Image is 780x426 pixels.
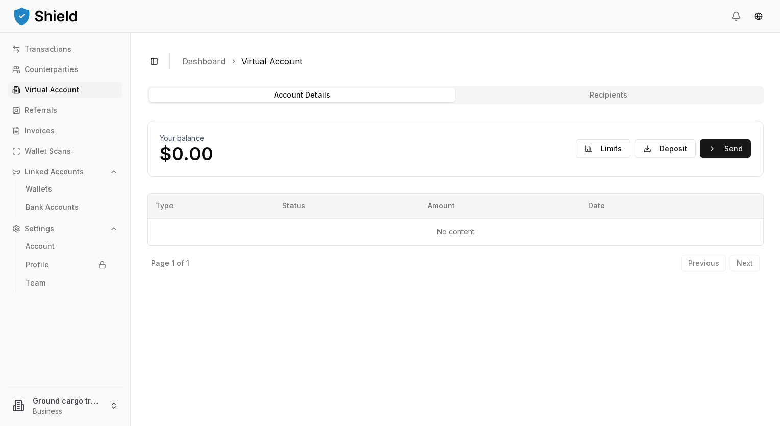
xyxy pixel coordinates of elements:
th: Type [148,194,274,218]
nav: breadcrumb [182,55,755,67]
button: Send [700,139,751,158]
button: Limits [576,139,630,158]
button: Account Details [149,88,455,102]
a: Referrals [8,102,122,119]
a: Virtual Account [241,55,302,67]
p: Referrals [25,107,57,114]
p: Team [26,279,45,287]
p: Page [151,259,169,267]
p: Business [33,406,102,416]
a: Wallet Scans [8,143,122,159]
p: Account [26,243,55,250]
p: Linked Accounts [25,168,84,175]
th: Status [274,194,420,218]
p: Settings [25,225,54,232]
button: Ground cargo transportation IncBusiness [4,389,126,422]
p: 1 [172,259,175,267]
p: $0.00 [160,144,213,164]
p: Transactions [25,45,71,53]
p: of [177,259,184,267]
p: Bank Accounts [26,204,79,211]
p: Virtual Account [25,86,79,93]
a: Profile [21,256,110,273]
p: 1 [186,259,189,267]
p: Wallets [26,185,52,193]
button: Recipients [455,88,762,102]
p: Invoices [25,127,55,134]
a: Counterparties [8,61,122,78]
a: Account [21,238,110,254]
a: Dashboard [182,55,225,67]
a: Wallets [21,181,110,197]
p: Ground cargo transportation Inc [33,395,102,406]
button: Linked Accounts [8,163,122,180]
p: Counterparties [25,66,78,73]
a: Team [21,275,110,291]
p: No content [156,227,755,237]
a: Bank Accounts [21,199,110,216]
button: Settings [8,221,122,237]
p: Wallet Scans [25,148,71,155]
a: Invoices [8,123,122,139]
button: Deposit [635,139,696,158]
img: ShieldPay Logo [12,6,79,26]
p: Profile [26,261,49,268]
a: Virtual Account [8,82,122,98]
th: Amount [420,194,580,218]
a: Transactions [8,41,122,57]
th: Date [580,194,702,218]
h2: Your balance [160,133,213,144]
